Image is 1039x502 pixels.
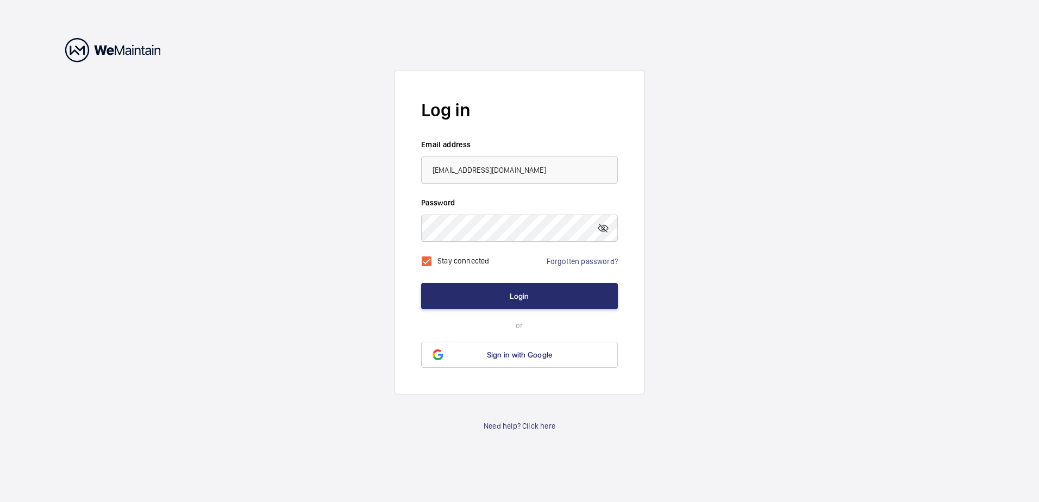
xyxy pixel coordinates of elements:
[421,139,618,150] label: Email address
[437,256,490,265] label: Stay connected
[484,421,555,431] a: Need help? Click here
[547,257,618,266] a: Forgotten password?
[421,97,618,123] h2: Log in
[421,283,618,309] button: Login
[421,156,618,184] input: Your email address
[421,197,618,208] label: Password
[487,350,553,359] span: Sign in with Google
[421,320,618,331] p: or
